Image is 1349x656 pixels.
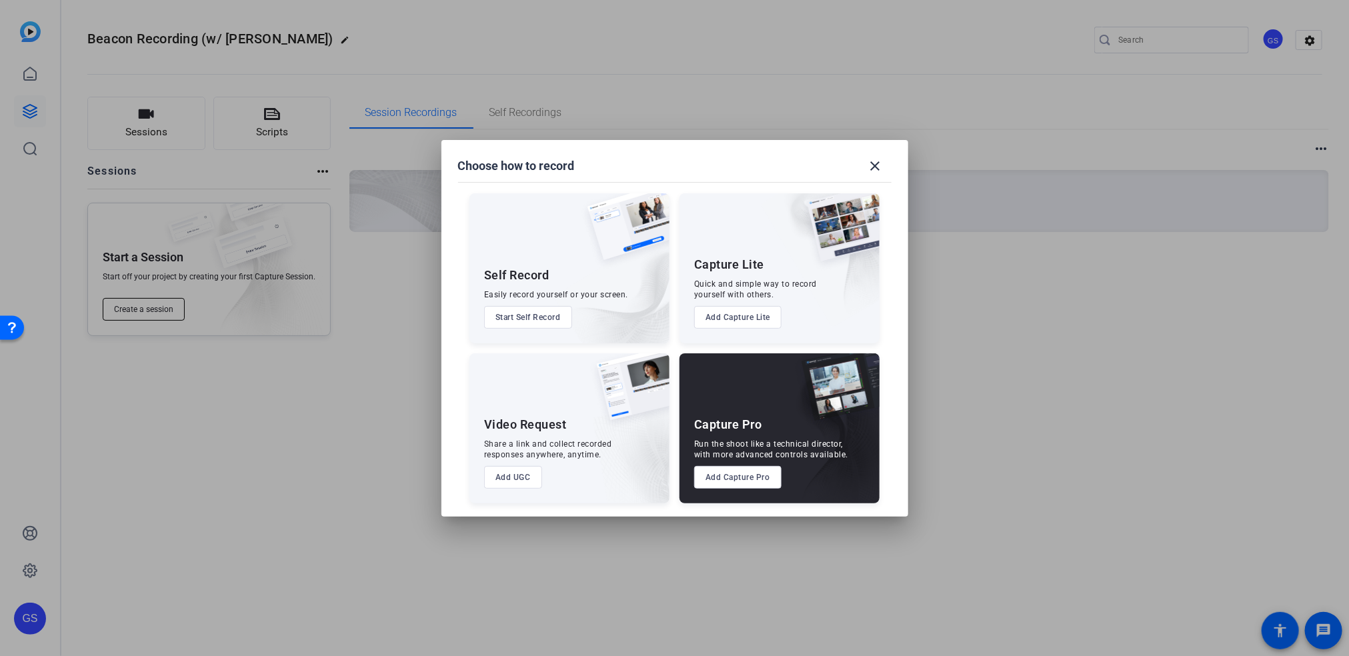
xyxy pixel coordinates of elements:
[587,353,669,434] img: ugc-content.png
[694,306,782,329] button: Add Capture Lite
[484,439,612,460] div: Share a link and collect recorded responses anywhere, anytime.
[592,395,669,503] img: embarkstudio-ugc-content.png
[484,306,572,329] button: Start Self Record
[694,279,817,300] div: Quick and simple way to record yourself with others.
[458,158,575,174] h1: Choose how to record
[694,466,782,489] button: Add Capture Pro
[781,370,880,503] img: embarkstudio-capture-pro.png
[553,222,669,343] img: embarkstudio-self-record.png
[484,466,542,489] button: Add UGC
[484,417,567,433] div: Video Request
[760,193,880,327] img: embarkstudio-capture-lite.png
[792,353,880,435] img: capture-pro.png
[577,193,669,273] img: self-record.png
[694,439,848,460] div: Run the shoot like a technical director, with more advanced controls available.
[694,257,764,273] div: Capture Lite
[694,417,762,433] div: Capture Pro
[797,193,880,275] img: capture-lite.png
[868,158,884,174] mat-icon: close
[484,267,549,283] div: Self Record
[484,289,628,300] div: Easily record yourself or your screen.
